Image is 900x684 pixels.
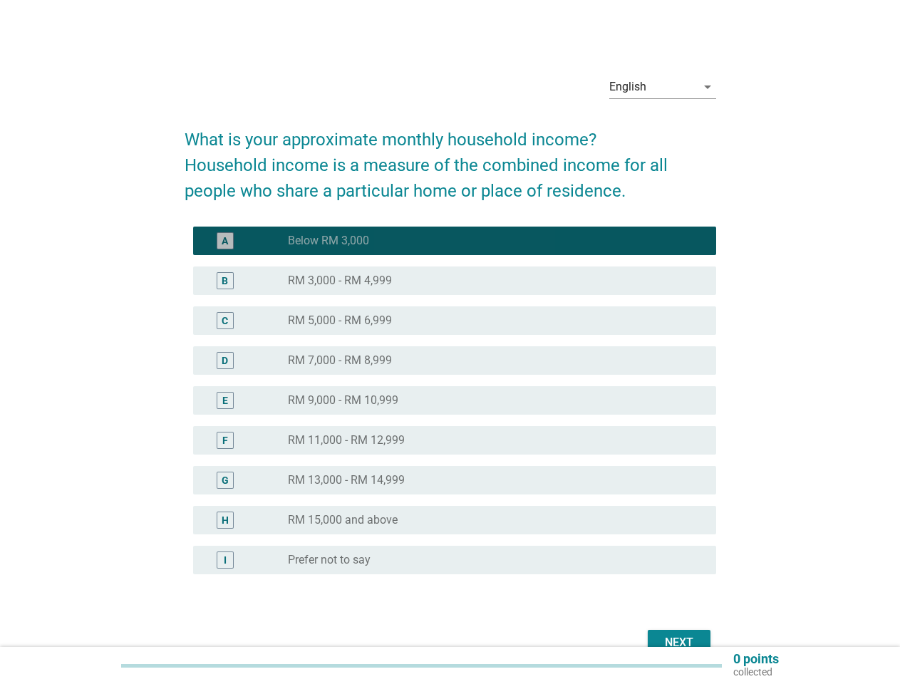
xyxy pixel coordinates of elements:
label: RM 11,000 - RM 12,999 [288,433,405,447]
p: collected [733,665,779,678]
div: C [222,313,228,328]
label: RM 13,000 - RM 14,999 [288,473,405,487]
label: Prefer not to say [288,553,371,567]
div: B [222,274,228,289]
div: E [222,393,228,408]
div: F [222,433,228,448]
button: Next [648,630,710,655]
div: H [222,513,229,528]
div: I [224,553,227,568]
label: RM 7,000 - RM 8,999 [288,353,392,368]
i: arrow_drop_down [699,78,716,95]
label: Below RM 3,000 [288,234,369,248]
div: English [609,81,646,93]
label: RM 9,000 - RM 10,999 [288,393,398,408]
div: Next [659,634,699,651]
label: RM 15,000 and above [288,513,398,527]
h2: What is your approximate monthly household income? Household income is a measure of the combined ... [185,113,716,204]
div: G [222,473,229,488]
p: 0 points [733,653,779,665]
label: RM 3,000 - RM 4,999 [288,274,392,288]
div: D [222,353,228,368]
div: A [222,234,228,249]
label: RM 5,000 - RM 6,999 [288,313,392,328]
